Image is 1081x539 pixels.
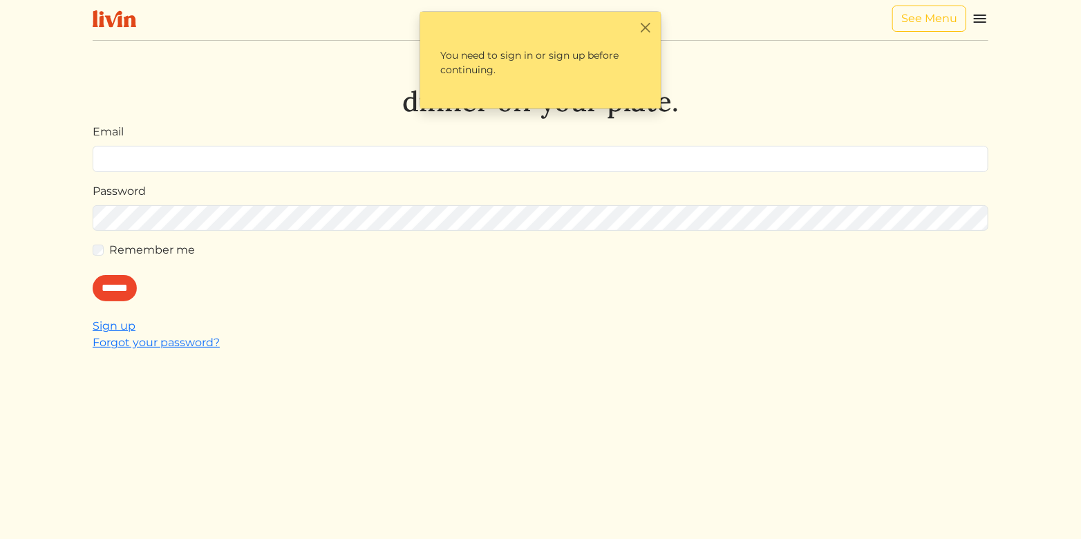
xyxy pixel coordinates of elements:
[93,319,135,332] a: Sign up
[93,10,136,28] img: livin-logo-a0d97d1a881af30f6274990eb6222085a2533c92bbd1e4f22c21b4f0d0e3210c.svg
[109,242,195,258] label: Remember me
[93,336,220,349] a: Forgot your password?
[638,20,652,35] button: Close
[93,183,146,200] label: Password
[429,37,652,89] p: You need to sign in or sign up before continuing.
[972,10,988,27] img: menu_hamburger-cb6d353cf0ecd9f46ceae1c99ecbeb4a00e71ca567a856bd81f57e9d8c17bb26.svg
[892,6,966,32] a: See Menu
[93,52,988,118] h1: Let's take dinner off your plate.
[93,124,124,140] label: Email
